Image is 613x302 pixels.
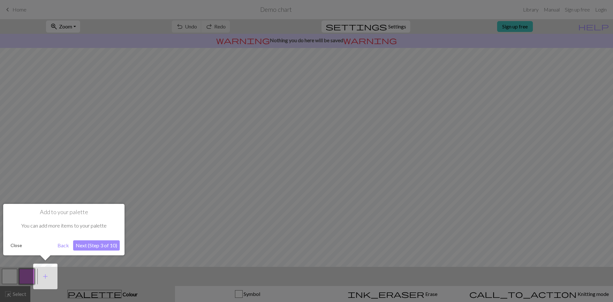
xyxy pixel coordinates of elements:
[73,240,120,251] button: Next (Step 3 of 10)
[8,216,120,236] div: You can add more items to your palette
[8,209,120,216] h1: Add to your palette
[55,240,72,251] button: Back
[8,241,25,250] button: Close
[3,204,125,255] div: Add to your palette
